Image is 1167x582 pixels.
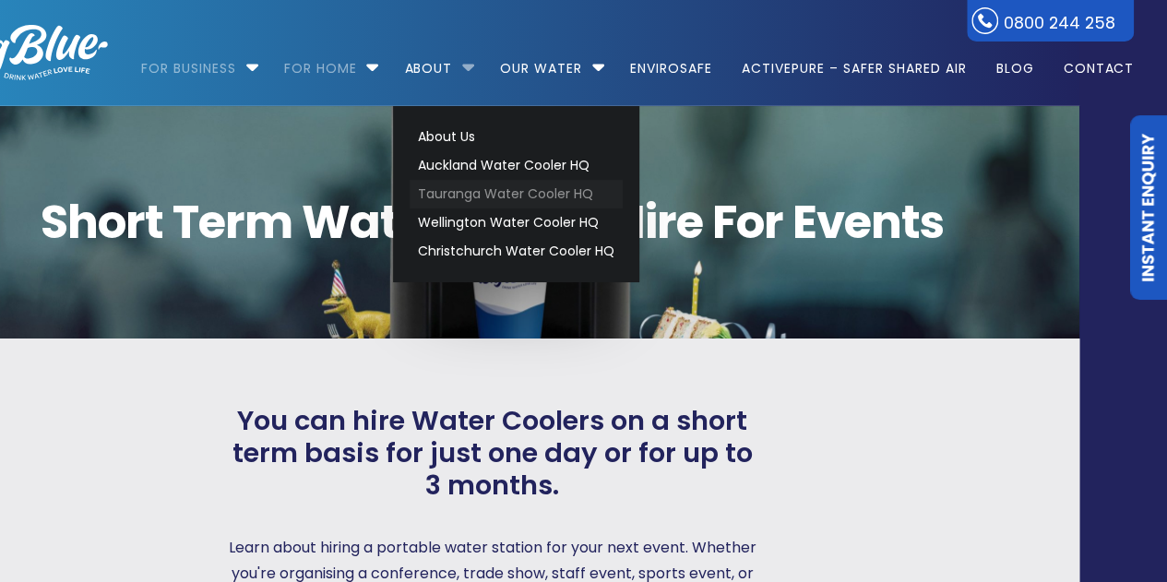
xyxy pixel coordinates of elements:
[410,123,623,151] a: About Us
[224,405,761,501] span: You can hire Water Coolers on a short term basis for just one day or for up to 3 months.
[410,180,623,208] a: Tauranga Water Cooler HQ
[410,151,623,180] a: Auckland Water Cooler HQ
[1045,460,1141,556] iframe: Chatbot
[410,208,623,237] a: Wellington Water Cooler HQ
[1130,115,1167,300] a: Instant Enquiry
[410,237,623,266] a: Christchurch Water Cooler HQ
